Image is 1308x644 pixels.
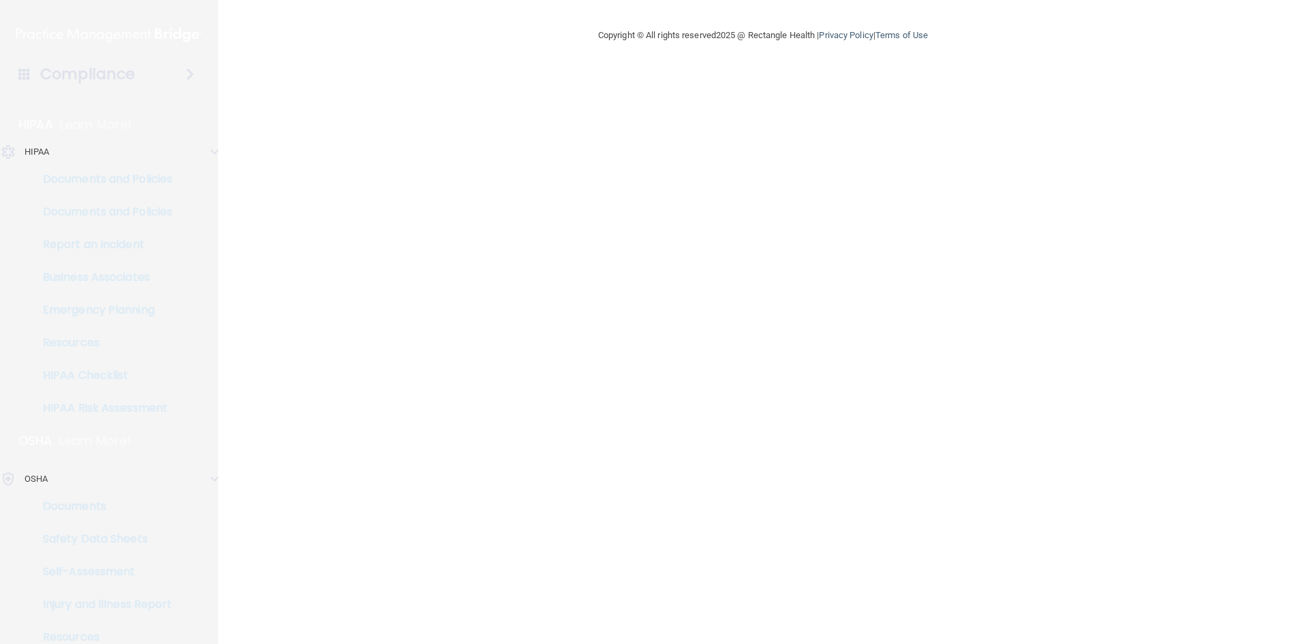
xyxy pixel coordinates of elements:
[9,172,195,186] p: Documents and Policies
[9,271,195,284] p: Business Associates
[9,565,195,579] p: Self-Assessment
[819,30,873,40] a: Privacy Policy
[9,598,195,611] p: Injury and Illness Report
[9,205,195,219] p: Documents and Policies
[9,401,195,415] p: HIPAA Risk Assessment
[9,369,195,382] p: HIPAA Checklist
[40,65,135,84] h4: Compliance
[9,336,195,350] p: Resources
[59,433,131,449] p: Learn More!
[25,144,50,160] p: HIPAA
[514,14,1012,57] div: Copyright © All rights reserved 2025 @ Rectangle Health | |
[25,471,48,487] p: OSHA
[60,117,132,133] p: Learn More!
[9,500,195,513] p: Documents
[18,433,52,449] p: OSHA
[875,30,928,40] a: Terms of Use
[9,303,195,317] p: Emergency Planning
[16,21,202,48] img: PMB logo
[9,238,195,251] p: Report an Incident
[9,630,195,644] p: Resources
[9,532,195,546] p: Safety Data Sheets
[18,117,53,133] p: HIPAA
